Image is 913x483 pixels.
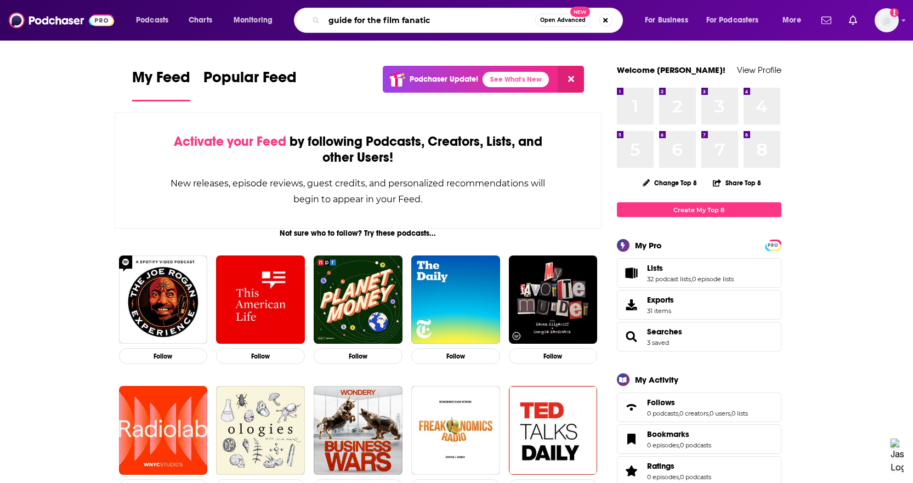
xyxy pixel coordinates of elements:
[817,11,836,30] a: Show notifications dropdown
[875,8,899,32] span: Logged in as RebRoz5
[621,265,643,281] a: Lists
[708,410,710,417] span: ,
[617,202,781,217] a: Create My Top 8
[9,10,114,31] img: Podchaser - Follow, Share and Rate Podcasts
[410,75,478,84] p: Podchaser Update!
[509,255,598,344] img: My Favorite Murder with Karen Kilgariff and Georgia Hardstark
[737,65,781,75] a: View Profile
[216,348,305,364] button: Follow
[304,8,633,33] div: Search podcasts, credits, & more...
[647,441,679,449] a: 0 episodes
[730,410,731,417] span: ,
[706,13,759,28] span: For Podcasters
[234,13,273,28] span: Monitoring
[647,429,711,439] a: Bookmarks
[890,8,899,17] svg: Add a profile image
[699,12,775,29] button: open menu
[314,386,402,475] a: Business Wars
[540,18,586,23] span: Open Advanced
[621,329,643,344] a: Searches
[119,386,208,475] img: Radiolab
[782,13,801,28] span: More
[712,172,762,194] button: Share Top 8
[647,397,675,407] span: Follows
[647,327,682,337] a: Searches
[203,68,297,101] a: Popular Feed
[647,339,669,346] a: 3 saved
[647,410,678,417] a: 0 podcasts
[411,348,500,364] button: Follow
[617,65,725,75] a: Welcome [PERSON_NAME]!
[621,297,643,312] span: Exports
[875,8,899,32] img: User Profile
[617,258,781,288] span: Lists
[678,410,679,417] span: ,
[635,240,662,251] div: My Pro
[691,275,692,283] span: ,
[731,410,748,417] a: 0 lists
[647,263,663,273] span: Lists
[647,473,679,481] a: 0 episodes
[119,348,208,364] button: Follow
[621,400,643,415] a: Follows
[203,68,297,93] span: Popular Feed
[170,134,547,166] div: by following Podcasts, Creators, Lists, and other Users!
[647,307,674,315] span: 31 items
[216,255,305,344] a: This American Life
[617,322,781,351] span: Searches
[132,68,190,101] a: My Feed
[621,463,643,479] a: Ratings
[647,429,689,439] span: Bookmarks
[136,13,168,28] span: Podcasts
[314,348,402,364] button: Follow
[509,348,598,364] button: Follow
[132,68,190,93] span: My Feed
[617,290,781,320] a: Exports
[647,461,711,471] a: Ratings
[182,12,219,29] a: Charts
[637,12,702,29] button: open menu
[411,386,500,475] img: Freakonomics Radio
[570,7,590,17] span: New
[128,12,183,29] button: open menu
[775,12,815,29] button: open menu
[875,8,899,32] button: Show profile menu
[680,441,711,449] a: 0 podcasts
[483,72,549,87] a: See What's New
[680,473,711,481] a: 0 podcasts
[170,175,547,207] div: New releases, episode reviews, guest credits, and personalized recommendations will begin to appe...
[324,12,535,29] input: Search podcasts, credits, & more...
[635,374,678,385] div: My Activity
[216,386,305,475] a: Ologies with Alie Ward
[679,473,680,481] span: ,
[647,295,674,305] span: Exports
[617,424,781,454] span: Bookmarks
[647,275,691,283] a: 32 podcast lists
[115,229,602,238] div: Not sure who to follow? Try these podcasts...
[509,386,598,475] img: TED Talks Daily
[844,11,861,30] a: Show notifications dropdown
[535,14,591,27] button: Open AdvancedNew
[314,255,402,344] img: Planet Money
[411,255,500,344] img: The Daily
[692,275,734,283] a: 0 episode lists
[645,13,688,28] span: For Business
[647,263,734,273] a: Lists
[189,13,212,28] span: Charts
[710,410,730,417] a: 0 users
[621,431,643,447] a: Bookmarks
[767,241,780,249] a: PRO
[647,397,748,407] a: Follows
[119,255,208,344] img: The Joe Rogan Experience
[679,410,708,417] a: 0 creators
